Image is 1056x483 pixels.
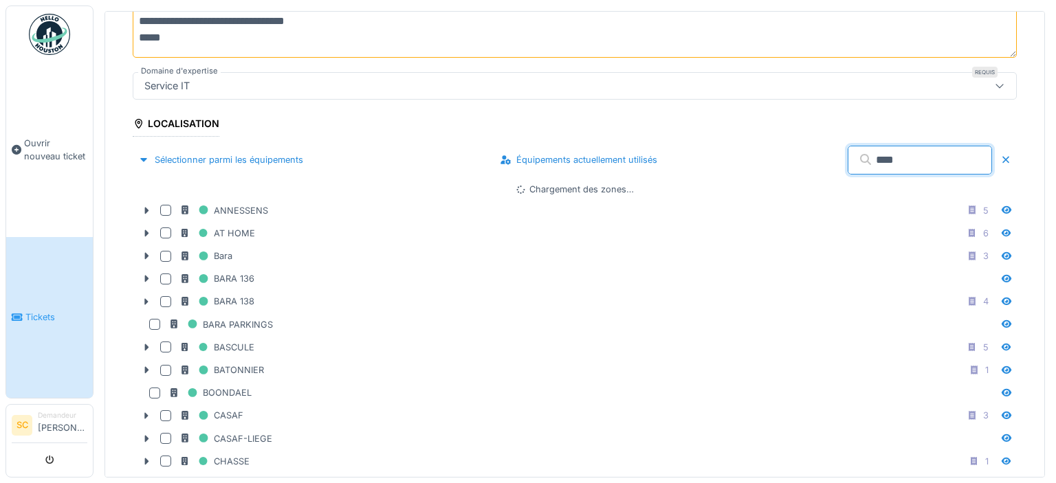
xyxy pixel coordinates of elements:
[179,270,254,287] div: BARA 136
[179,225,255,242] div: AT HOME
[133,183,1017,196] div: Chargement des zones…
[179,361,264,379] div: BATONNIER
[6,237,93,398] a: Tickets
[25,311,87,324] span: Tickets
[985,455,989,468] div: 1
[983,295,989,308] div: 4
[38,410,87,440] li: [PERSON_NAME]
[179,339,254,356] div: BASCULE
[179,202,268,219] div: ANNESSENS
[179,453,250,470] div: CHASSE
[983,341,989,354] div: 5
[494,150,663,169] div: Équipements actuellement utilisés
[983,227,989,240] div: 6
[24,137,87,163] span: Ouvrir nouveau ticket
[179,247,232,265] div: Bara
[972,67,998,78] div: Requis
[133,113,219,137] div: Localisation
[179,293,254,310] div: BARA 138
[12,415,32,436] li: SC
[983,409,989,422] div: 3
[133,150,309,169] div: Sélectionner parmi les équipements
[138,65,221,77] label: Domaine d'expertise
[168,384,252,401] div: BOONDAEL
[983,204,989,217] div: 5
[29,14,70,55] img: Badge_color-CXgf-gQk.svg
[38,410,87,420] div: Demandeur
[6,63,93,237] a: Ouvrir nouveau ticket
[168,316,273,333] div: BARA PARKINGS
[12,410,87,443] a: SC Demandeur[PERSON_NAME]
[985,363,989,377] div: 1
[179,430,272,447] div: CASAF-LIEGE
[139,78,195,93] div: Service IT
[179,407,243,424] div: CASAF
[983,249,989,262] div: 3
